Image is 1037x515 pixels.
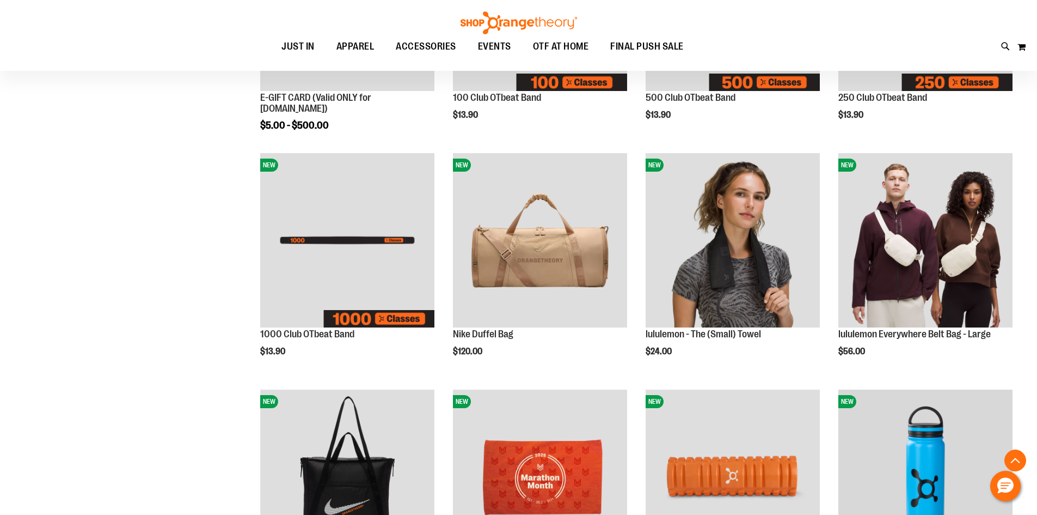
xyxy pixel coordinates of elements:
[599,34,695,59] a: FINAL PUSH SALE
[833,148,1018,384] div: product
[459,11,579,34] img: Shop Orangetheory
[453,395,471,408] span: NEW
[610,34,684,59] span: FINAL PUSH SALE
[385,34,467,59] a: ACCESSORIES
[533,34,589,59] span: OTF AT HOME
[646,153,820,328] img: lululemon - The (Small) Towel
[838,347,867,356] span: $56.00
[646,347,673,356] span: $24.00
[260,395,278,408] span: NEW
[646,92,735,103] a: 500 Club OTbeat Band
[838,153,1013,329] a: lululemon Everywhere Belt Bag - LargeNEW
[453,159,471,172] span: NEW
[453,347,484,356] span: $120.00
[447,148,633,384] div: product
[396,34,456,59] span: ACCESSORIES
[260,329,354,340] a: 1000 Club OTbeat Band
[260,347,287,356] span: $13.90
[260,153,434,328] img: Image of 1000 Club OTbeat Band
[453,153,627,328] img: Nike Duffel Bag
[838,153,1013,328] img: lululemon Everywhere Belt Bag - Large
[640,148,825,384] div: product
[478,34,511,59] span: EVENTS
[646,153,820,329] a: lululemon - The (Small) TowelNEW
[838,92,927,103] a: 250 Club OTbeat Band
[990,471,1021,501] button: Hello, have a question? Let’s chat.
[260,159,278,172] span: NEW
[646,395,664,408] span: NEW
[281,34,315,59] span: JUST IN
[467,34,522,59] a: EVENTS
[522,34,600,59] a: OTF AT HOME
[646,329,761,340] a: lululemon - The (Small) Towel
[453,92,541,103] a: 100 Club OTbeat Band
[646,159,664,172] span: NEW
[453,153,627,329] a: Nike Duffel BagNEW
[1004,450,1026,471] button: Back To Top
[336,34,375,59] span: APPAREL
[255,148,440,379] div: product
[326,34,385,59] a: APPAREL
[646,110,672,120] span: $13.90
[260,92,371,114] a: E-GIFT CARD (Valid ONLY for [DOMAIN_NAME])
[453,329,513,340] a: Nike Duffel Bag
[838,395,856,408] span: NEW
[260,153,434,329] a: Image of 1000 Club OTbeat BandNEW
[271,34,326,59] a: JUST IN
[453,110,480,120] span: $13.90
[260,120,329,131] span: $5.00 - $500.00
[838,110,865,120] span: $13.90
[838,329,991,340] a: lululemon Everywhere Belt Bag - Large
[838,159,856,172] span: NEW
